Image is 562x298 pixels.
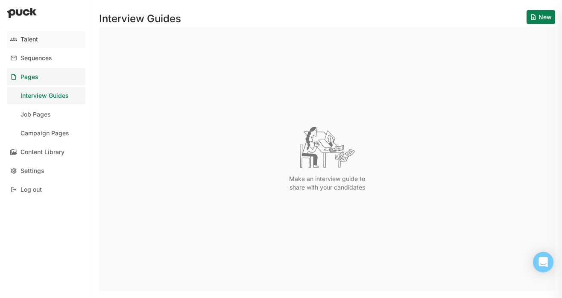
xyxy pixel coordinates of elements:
[20,92,69,99] div: Interview Guides
[7,125,85,142] a: Campaign Pages
[20,130,69,137] div: Campaign Pages
[20,36,38,43] div: Talent
[20,149,64,156] div: Content Library
[7,68,85,85] a: Pages
[7,143,85,161] a: Content Library
[99,14,181,24] h1: Interview Guides
[20,111,51,118] div: Job Pages
[7,162,85,179] a: Settings
[7,87,85,104] a: Interview Guides
[20,73,38,81] div: Pages
[300,127,355,168] img: Empty Table
[7,106,85,123] a: Job Pages
[20,167,44,175] div: Settings
[533,252,553,272] div: Open Intercom Messenger
[7,50,85,67] a: Sequences
[7,31,85,48] a: Talent
[527,10,555,24] button: New
[20,186,42,193] div: Log out
[20,55,52,62] div: Sequences
[282,175,372,191] div: Make an interview guide to share with your candidates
